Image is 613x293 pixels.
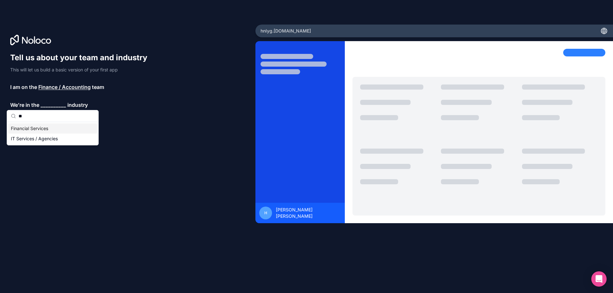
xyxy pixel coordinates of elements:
[41,101,66,109] span: __________
[38,83,91,91] span: Finance / Accounting
[261,28,311,34] span: hnlyg .[DOMAIN_NAME]
[276,207,341,219] span: [PERSON_NAME] [PERSON_NAME]
[8,134,97,144] div: IT Services / Agencies
[10,83,37,91] span: I am on the
[8,123,97,134] div: Financial Services
[264,210,267,216] span: H
[92,83,104,91] span: team
[591,271,607,287] div: Open Intercom Messenger
[10,53,153,63] h1: Tell us about your team and industry
[10,101,39,109] span: We’re in the
[10,67,153,73] p: This will let us build a basic version of your first app
[7,122,98,145] div: Suggestions
[67,101,88,109] span: industry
